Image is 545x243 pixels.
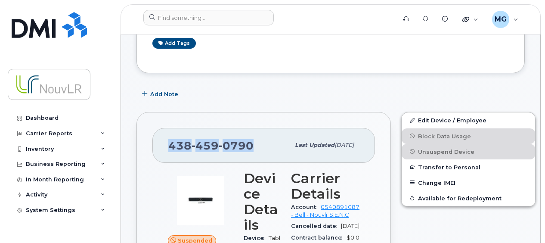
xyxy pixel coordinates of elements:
[291,204,321,210] span: Account
[291,223,341,229] span: Cancelled date
[175,175,226,227] img: image20231002-3703462-1s4awac.jpeg
[402,175,535,190] button: Change IMEI
[143,10,274,25] input: Find something...
[402,190,535,206] button: Available for Redeployment
[402,144,535,159] button: Unsuspend Device
[341,223,359,229] span: [DATE]
[168,139,254,152] span: 438
[402,159,535,175] button: Transfer to Personal
[291,234,347,241] span: Contract balance
[136,86,186,102] button: Add Note
[244,235,269,241] span: Device
[152,38,196,49] a: Add tags
[244,171,281,233] h3: Device Details
[150,90,178,98] span: Add Note
[418,148,474,155] span: Unsuspend Device
[192,139,219,152] span: 459
[291,204,359,218] a: 0540891687 - Bell - Nouvlr S.E.N.C
[402,112,535,128] a: Edit Device / Employee
[291,171,359,202] h3: Carrier Details
[495,14,507,25] span: MG
[486,11,524,28] div: Marc Gendron
[402,128,535,144] button: Block Data Usage
[418,195,502,201] span: Available for Redeployment
[219,139,254,152] span: 0790
[334,142,354,148] span: [DATE]
[295,142,334,148] span: Last updated
[456,11,484,28] div: Quicklinks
